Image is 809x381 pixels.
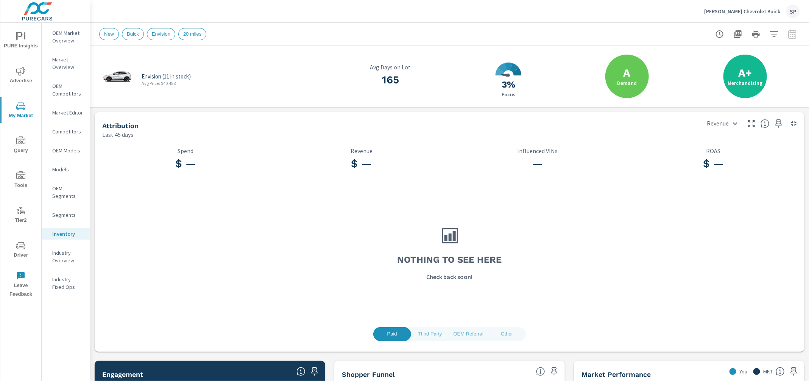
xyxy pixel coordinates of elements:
p: Competitors [52,128,84,135]
p: Industry Fixed Ops [52,276,84,291]
span: Tier2 [3,206,39,225]
span: Understand your inventory, price and days to sell compared to other dealers in your market. [776,367,785,376]
p: Segments [52,211,84,219]
span: My Market [3,102,39,120]
h3: $ — [278,157,445,170]
button: Print Report [748,27,764,42]
p: OEM Market Overview [52,29,84,44]
p: OEM Models [52,147,84,154]
div: Industry Fixed Ops [42,274,90,293]
h2: A [624,66,631,80]
div: Market Editor [42,107,90,118]
h5: Engagement [102,370,143,378]
p: OEM Segments [52,185,84,200]
span: Driver [3,241,39,260]
span: PURE Insights [3,32,39,50]
span: OEM Referral [454,330,483,339]
h3: 165 [336,74,445,86]
span: Save this to your personalized report [773,118,785,130]
p: Focus [502,91,516,98]
h3: — [454,157,621,170]
h3: Nothing to see here [397,253,502,266]
label: Merchandising [728,80,763,86]
p: Check back soon! [427,272,473,281]
span: See what makes and models are getting noticed based off a score of 0 to 100, with 100 representin... [296,367,306,376]
p: Market Overview [52,56,84,71]
span: 20 miles [179,31,206,37]
span: Save this to your personalized report [309,365,321,378]
span: Third Party [416,330,444,339]
div: Competitors [42,126,90,137]
p: Market Editor [52,109,84,116]
p: Models [52,166,84,173]
span: Save this to your personalized report [548,365,560,378]
h5: Attribution [102,122,139,130]
div: OEM Competitors [42,80,90,99]
p: Spend [102,147,269,154]
h3: $ — [630,157,797,170]
p: Avg Price: $40,488 [142,80,176,87]
span: Advertise [3,67,39,85]
span: Query [3,136,39,155]
p: [PERSON_NAME] Chevrolet Buick [704,8,780,15]
div: Models [42,164,90,175]
p: Revenue [278,147,445,154]
span: Other [493,330,521,339]
h3: 3% [502,78,516,91]
div: OEM Market Overview [42,27,90,46]
div: Market Overview [42,54,90,73]
img: glamour [102,65,132,88]
p: OEM Competitors [52,82,84,97]
h2: A+ [739,66,752,80]
span: Buick [122,31,143,37]
h3: $ — [102,157,269,170]
p: Envision (11 in stock) [142,73,191,80]
span: New [100,31,118,37]
span: Paid [378,330,407,339]
p: MKT [763,368,773,375]
p: ROAS [630,147,797,154]
button: Apply Filters [767,27,782,42]
div: SP [786,5,800,18]
p: Last 45 days [102,130,133,139]
span: Know where every customer is during their purchase journey. View customer activity from first cli... [536,367,545,376]
span: Leave Feedback [3,271,39,299]
span: Envision [147,31,175,37]
p: Industry Overview [52,249,84,264]
span: Tools [3,171,39,190]
span: See which channels are bringing the greatest return on your investment. The sale of each VIN can ... [761,119,770,128]
p: You [739,368,747,375]
div: nav menu [0,23,41,302]
button: Make Fullscreen [745,118,758,130]
h5: Shopper Funnel [342,370,395,378]
div: Revenue [702,117,742,130]
div: Industry Overview [42,247,90,266]
div: Segments [42,209,90,221]
div: Inventory [42,228,90,240]
p: Avg Days on Lot [336,64,445,71]
button: Minimize Widget [788,118,800,130]
h5: Market Performance [581,370,651,378]
div: OEM Models [42,145,90,156]
div: OEM Segments [42,183,90,202]
p: Inventory [52,230,84,238]
label: Demand [617,80,637,86]
button: "Export Report to PDF" [730,27,745,42]
span: Save this to your personalized report [788,365,800,378]
p: Influenced VINs [454,147,621,154]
